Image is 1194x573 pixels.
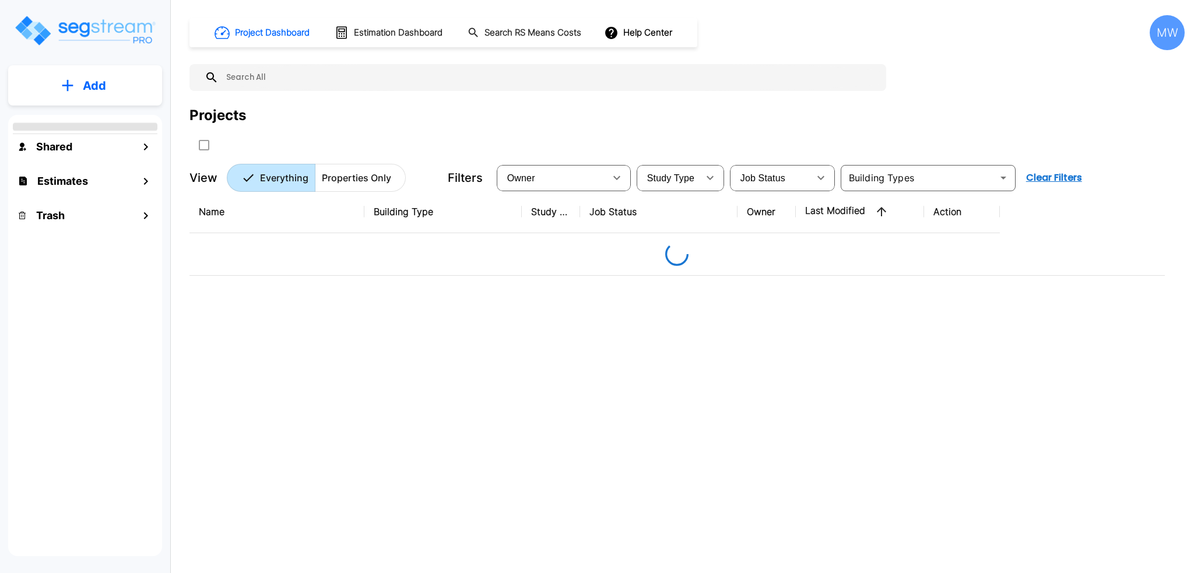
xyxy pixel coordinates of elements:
[484,26,581,40] h1: Search RS Means Costs
[83,77,106,94] p: Add
[189,169,217,187] p: View
[796,191,924,233] th: Last Modified
[602,22,677,44] button: Help Center
[227,164,406,192] div: Platform
[995,170,1012,186] button: Open
[580,191,738,233] th: Job Status
[364,191,522,233] th: Building Type
[1150,15,1185,50] div: MW
[260,171,308,185] p: Everything
[844,170,993,186] input: Building Types
[463,22,588,44] button: Search RS Means Costs
[740,173,785,183] span: Job Status
[189,191,364,233] th: Name
[924,191,1000,233] th: Action
[322,171,391,185] p: Properties Only
[36,208,65,223] h1: Trash
[354,26,443,40] h1: Estimation Dashboard
[738,191,796,233] th: Owner
[210,20,316,45] button: Project Dashboard
[732,161,809,194] div: Select
[522,191,580,233] th: Study Type
[499,161,605,194] div: Select
[639,161,698,194] div: Select
[315,164,406,192] button: Properties Only
[36,139,72,154] h1: Shared
[448,169,483,187] p: Filters
[1021,166,1087,189] button: Clear Filters
[235,26,310,40] h1: Project Dashboard
[219,64,880,91] input: Search All
[8,69,162,103] button: Add
[13,14,156,47] img: Logo
[227,164,315,192] button: Everything
[330,20,449,45] button: Estimation Dashboard
[37,173,88,189] h1: Estimates
[507,173,535,183] span: Owner
[647,173,694,183] span: Study Type
[189,105,246,126] div: Projects
[192,133,216,157] button: SelectAll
